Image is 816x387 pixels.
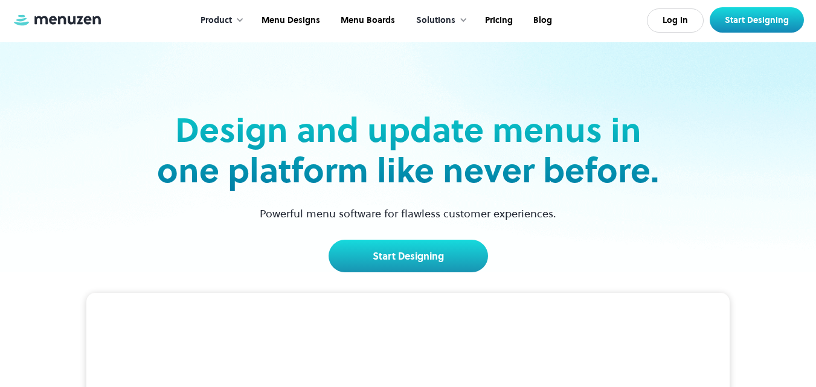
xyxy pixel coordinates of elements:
[710,7,804,33] a: Start Designing
[329,2,404,39] a: Menu Boards
[250,2,329,39] a: Menu Designs
[647,8,704,33] a: Log In
[522,2,561,39] a: Blog
[404,2,474,39] div: Solutions
[153,110,663,191] h2: Design and update menus in one platform like never before.
[245,205,571,222] p: Powerful menu software for flawless customer experiences.
[201,14,232,27] div: Product
[329,240,488,272] a: Start Designing
[416,14,455,27] div: Solutions
[474,2,522,39] a: Pricing
[188,2,250,39] div: Product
